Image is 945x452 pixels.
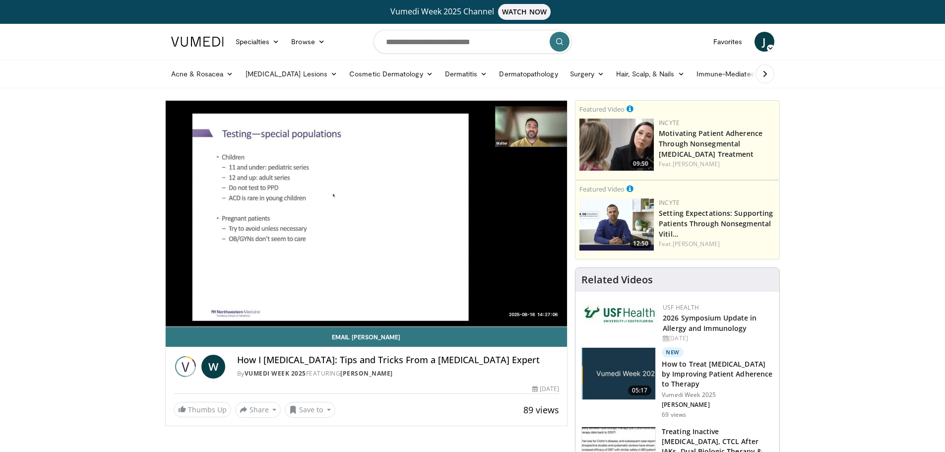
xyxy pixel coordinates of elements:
[579,198,654,251] a: 12:50
[173,4,773,20] a: Vumedi Week 2025 ChannelWATCH NOW
[165,64,240,84] a: Acne & Rosacea
[166,327,567,347] a: Email [PERSON_NAME]
[583,303,658,325] img: 6ba8804a-8538-4002-95e7-a8f8012d4a11.png.150x105_q85_autocrop_double_scale_upscale_version-0.2.jpg
[755,32,774,52] a: J
[659,208,773,239] a: Setting Expectations: Supporting Patients Through Nonsegmental Vitil…
[659,119,680,127] a: Incyte
[285,402,335,418] button: Save to
[691,64,771,84] a: Immune-Mediated
[579,105,625,114] small: Featured Video
[240,64,344,84] a: [MEDICAL_DATA] Lesions
[579,198,654,251] img: 98b3b5a8-6d6d-4e32-b979-fd4084b2b3f2.png.150x105_q85_crop-smart_upscale.jpg
[581,347,773,419] a: 05:17 New How to Treat [MEDICAL_DATA] by Improving Patient Adherence to Therapy Vumedi Week 2025 ...
[498,4,551,20] span: WATCH NOW
[532,385,559,393] div: [DATE]
[374,30,572,54] input: Search topics, interventions
[340,369,393,378] a: [PERSON_NAME]
[523,404,559,416] span: 89 views
[662,391,773,399] p: Vumedi Week 2025
[166,101,567,327] video-js: Video Player
[673,160,720,168] a: [PERSON_NAME]
[237,369,560,378] div: By FEATURING
[630,159,651,168] span: 09:50
[230,32,286,52] a: Specialties
[662,359,773,389] h3: How to Treat [MEDICAL_DATA] by Improving Patient Adherence to Therapy
[237,355,560,366] h4: How I [MEDICAL_DATA]: Tips and Tricks From a [MEDICAL_DATA] Expert
[659,240,775,249] div: Feat.
[662,401,773,409] p: [PERSON_NAME]
[201,355,225,379] a: W
[663,303,699,312] a: USF Health
[579,185,625,194] small: Featured Video
[663,313,756,333] a: 2026 Symposium Update in Allergy and Immunology
[493,64,564,84] a: Dermatopathology
[610,64,690,84] a: Hair, Scalp, & Nails
[673,240,720,248] a: [PERSON_NAME]
[663,334,771,343] div: [DATE]
[659,129,762,159] a: Motivating Patient Adherence Through Nonsegmental [MEDICAL_DATA] Treatment
[235,402,281,418] button: Share
[628,386,652,395] span: 05:17
[171,37,224,47] img: VuMedi Logo
[439,64,494,84] a: Dermatitis
[245,369,306,378] a: Vumedi Week 2025
[564,64,611,84] a: Surgery
[579,119,654,171] a: 09:50
[662,347,684,357] p: New
[174,355,197,379] img: Vumedi Week 2025
[662,411,686,419] p: 69 views
[582,348,655,399] img: 686d8672-2919-4606-b2e9-16909239eac7.jpg.150x105_q85_crop-smart_upscale.jpg
[581,274,653,286] h4: Related Videos
[579,119,654,171] img: 39505ded-af48-40a4-bb84-dee7792dcfd5.png.150x105_q85_crop-smart_upscale.jpg
[285,32,331,52] a: Browse
[343,64,439,84] a: Cosmetic Dermatology
[659,160,775,169] div: Feat.
[174,402,231,417] a: Thumbs Up
[707,32,749,52] a: Favorites
[630,239,651,248] span: 12:50
[659,198,680,207] a: Incyte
